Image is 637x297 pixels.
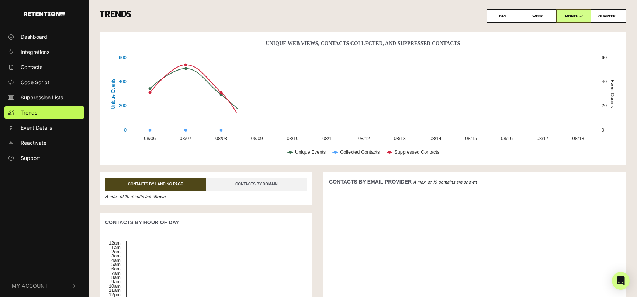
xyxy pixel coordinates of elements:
[413,180,477,185] em: A max. of 15 domains are shown
[24,12,65,16] img: Retention.com
[4,122,84,134] a: Event Details
[487,9,522,23] label: DAY
[465,136,477,141] text: 08/15
[105,178,206,191] a: CONTACTS BY LANDING PAGE
[4,137,84,149] a: Reactivate
[4,106,84,119] a: Trends
[430,136,442,141] text: 08/14
[4,61,84,73] a: Contacts
[21,63,42,71] span: Contacts
[251,136,263,141] text: 08/09
[105,219,179,225] strong: CONTACTS BY HOUR OF DAY
[21,78,49,86] span: Code Script
[4,152,84,164] a: Support
[144,136,156,141] text: 08/06
[21,93,63,101] span: Suppression Lists
[295,149,326,155] text: Unique Events
[109,240,121,246] text: 12am
[180,136,191,141] text: 08/07
[111,279,121,284] text: 9am
[21,109,37,116] span: Trends
[612,272,630,290] div: Open Intercom Messenger
[119,103,127,108] text: 200
[119,79,127,84] text: 400
[610,80,615,108] text: Event Counts
[394,136,406,141] text: 08/13
[100,9,626,23] h3: TRENDS
[105,37,620,163] svg: Unique Web Views, Contacts Collected, And Suppressed Contacts
[4,274,84,297] button: My Account
[111,249,121,255] text: 2am
[12,282,48,290] span: My Account
[119,55,127,60] text: 600
[206,178,307,191] a: CONTACTS BY DOMAIN
[602,103,607,108] text: 20
[110,78,116,109] text: Unique Events
[4,46,84,58] a: Integrations
[572,136,584,141] text: 08/18
[322,136,334,141] text: 08/11
[537,136,548,141] text: 08/17
[4,76,84,88] a: Code Script
[340,149,380,155] text: Collected Contacts
[21,48,49,56] span: Integrations
[21,33,47,41] span: Dashboard
[111,245,121,250] text: 1am
[556,9,591,23] label: MONTH
[602,79,607,84] text: 40
[602,127,604,133] text: 0
[111,274,121,280] text: 8am
[4,31,84,43] a: Dashboard
[111,270,121,276] text: 7am
[215,136,227,141] text: 08/08
[111,266,121,272] text: 6am
[21,124,52,132] span: Event Details
[358,136,370,141] text: 08/12
[591,9,626,23] label: QUARTER
[124,127,127,133] text: 0
[4,91,84,103] a: Suppression Lists
[111,257,121,263] text: 4am
[21,139,46,147] span: Reactivate
[501,136,513,141] text: 08/16
[266,41,460,46] text: Unique Web Views, Contacts Collected, And Suppressed Contacts
[105,194,166,199] em: A max. of 10 results are shown
[21,154,40,162] span: Support
[287,136,298,141] text: 08/10
[109,287,121,293] text: 11am
[111,253,121,259] text: 3am
[602,55,607,60] text: 60
[109,283,121,289] text: 10am
[111,262,121,267] text: 5am
[394,149,439,155] text: Suppressed Contacts
[329,179,412,185] strong: CONTACTS BY EMAIL PROVIDER
[522,9,557,23] label: WEEK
